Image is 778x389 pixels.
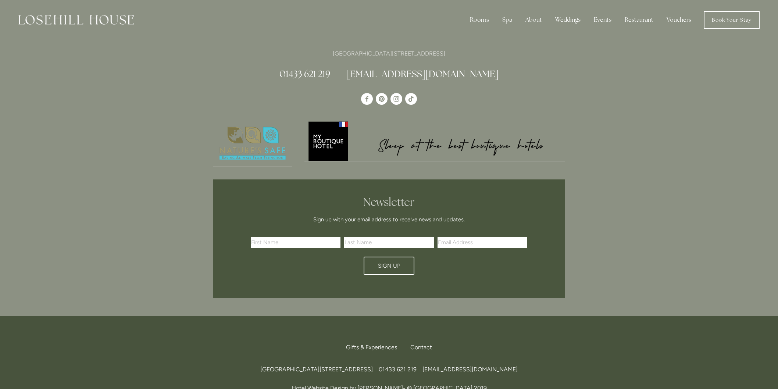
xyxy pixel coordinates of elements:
h2: Newsletter [253,196,525,209]
a: Instagram [390,93,402,105]
img: My Boutique Hotel - Logo [304,120,565,161]
a: 01433 621 219 [279,68,330,80]
div: About [520,13,548,27]
button: Sign Up [364,257,414,275]
a: Vouchers [661,13,697,27]
div: Spa [496,13,518,27]
a: Losehill House Hotel & Spa [361,93,373,105]
span: [GEOGRAPHIC_DATA][STREET_ADDRESS] [260,366,373,373]
a: Book Your Stay [704,11,760,29]
span: Gifts & Experiences [346,344,397,351]
input: Last Name [344,237,434,248]
div: Weddings [549,13,586,27]
img: Nature's Safe - Logo [213,120,292,167]
img: Losehill House [18,15,134,25]
p: [GEOGRAPHIC_DATA][STREET_ADDRESS] [213,49,565,58]
input: First Name [251,237,340,248]
a: Gifts & Experiences [346,339,403,356]
a: Pinterest [376,93,388,105]
a: [EMAIL_ADDRESS][DOMAIN_NAME] [422,366,518,373]
div: Contact [404,339,432,356]
a: [EMAIL_ADDRESS][DOMAIN_NAME] [347,68,499,80]
a: TikTok [405,93,417,105]
div: Restaurant [619,13,659,27]
div: Rooms [464,13,495,27]
p: Sign up with your email address to receive news and updates. [253,215,525,224]
span: 01433 621 219 [379,366,417,373]
div: Events [588,13,617,27]
span: Sign Up [378,263,400,269]
input: Email Address [438,237,527,248]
